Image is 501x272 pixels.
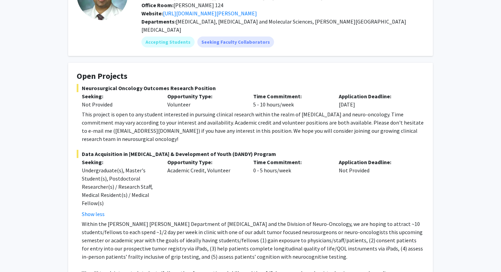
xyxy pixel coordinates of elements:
[82,110,424,143] div: This project is open to any student interested in pursuing clinical research within the realm of ...
[339,92,414,100] p: Application Deadline:
[5,241,29,267] iframe: Chat
[167,158,243,166] p: Opportunity Type:
[163,10,257,17] a: Opens in a new tab
[82,158,157,166] p: Seeking:
[253,158,329,166] p: Time Commitment:
[162,92,248,109] div: Volunteer
[141,2,223,9] span: [PERSON_NAME] 124
[141,18,176,25] b: Departments:
[77,150,424,158] span: Data Acquisition in [MEDICAL_DATA] & Development of Youth (DANDY) Program
[82,92,157,100] p: Seeking:
[82,100,157,109] div: Not Provided
[334,92,419,109] div: [DATE]
[334,158,419,218] div: Not Provided
[167,92,243,100] p: Opportunity Type:
[197,37,274,47] mat-chip: Seeking Faculty Collaborators
[248,158,334,218] div: 0 - 5 hours/week
[248,92,334,109] div: 5 - 10 hours/week
[162,158,248,218] div: Academic Credit, Volunteer
[77,71,424,81] h4: Open Projects
[82,210,105,218] button: Show less
[82,220,424,261] p: Within the [PERSON_NAME] [PERSON_NAME] Department of [MEDICAL_DATA] and the Division of Neuro-Onc...
[253,92,329,100] p: Time Commitment:
[141,2,173,9] b: Office Room:
[77,84,424,92] span: Neurosurgical Oncology Outcomes Research Position
[339,158,414,166] p: Application Deadline:
[141,18,406,33] span: [MEDICAL_DATA], [MEDICAL_DATA] and Molecular Sciences, [PERSON_NAME][GEOGRAPHIC_DATA][MEDICAL_DATA]
[141,37,195,47] mat-chip: Accepting Students
[82,166,157,207] div: Undergraduate(s), Master's Student(s), Postdoctoral Researcher(s) / Research Staff, Medical Resid...
[141,10,163,17] b: Website:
